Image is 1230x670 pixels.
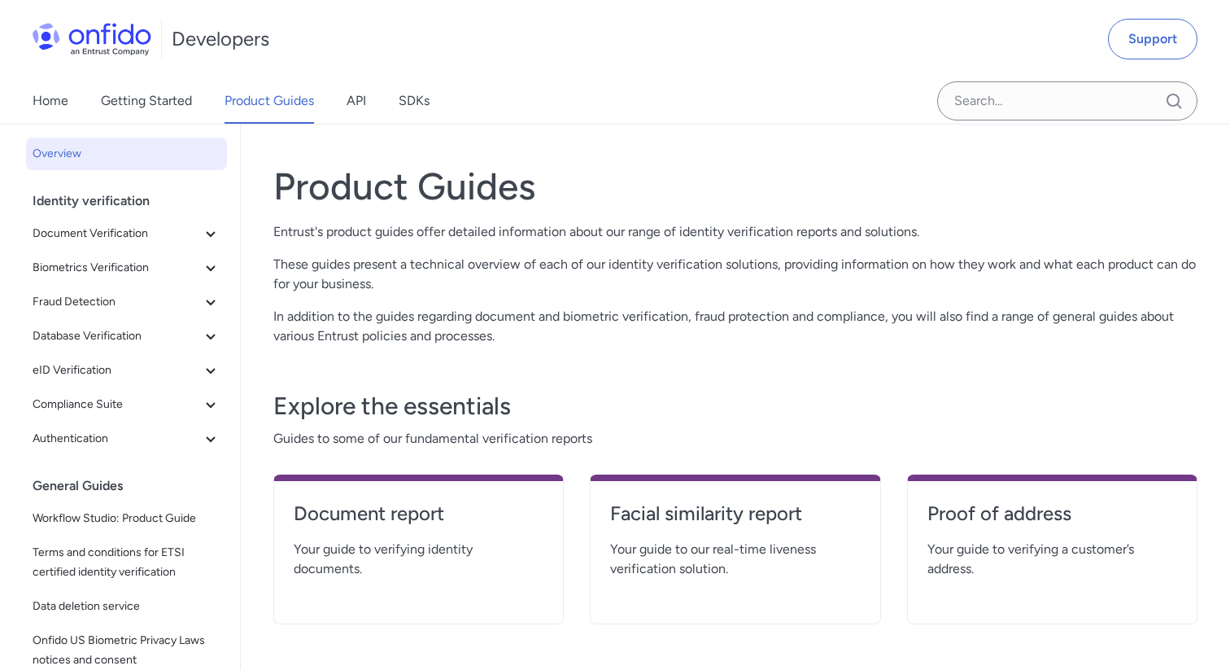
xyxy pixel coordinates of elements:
[33,292,201,312] span: Fraud Detection
[33,543,220,582] span: Terms and conditions for ETSI certified identity verification
[33,361,201,380] span: eID Verification
[33,23,151,55] img: Onfido Logo
[273,164,1197,209] h1: Product Guides
[927,501,1177,540] a: Proof of address
[610,501,860,527] h4: Facial similarity report
[294,540,543,579] span: Your guide to verifying identity documents.
[33,395,201,414] span: Compliance Suite
[26,138,227,170] a: Overview
[26,286,227,318] button: Fraud Detection
[294,501,543,540] a: Document report
[26,590,227,623] a: Data deletion service
[172,26,269,52] h1: Developers
[26,388,227,421] button: Compliance Suite
[273,255,1197,294] p: These guides present a technical overview of each of our identity verification solutions, providi...
[33,509,220,528] span: Workflow Studio: Product Guide
[26,536,227,589] a: Terms and conditions for ETSI certified identity verification
[26,423,227,455] button: Authentication
[927,501,1177,527] h4: Proof of address
[273,222,1197,242] p: Entrust's product guides offer detailed information about our range of identity verification repo...
[33,326,201,346] span: Database Verification
[225,78,314,124] a: Product Guides
[33,470,233,502] div: General Guides
[26,252,227,284] button: Biometrics Verification
[273,390,1197,423] h3: Explore the essentials
[101,78,192,124] a: Getting Started
[26,217,227,250] button: Document Verification
[33,224,201,243] span: Document Verification
[273,429,1197,449] span: Guides to some of our fundamental verification reports
[927,540,1177,579] span: Your guide to verifying a customer’s address.
[1108,19,1197,59] a: Support
[347,78,366,124] a: API
[273,307,1197,346] p: In addition to the guides regarding document and biometric verification, fraud protection and com...
[33,185,233,217] div: Identity verification
[33,258,201,278] span: Biometrics Verification
[33,78,68,124] a: Home
[610,540,860,579] span: Your guide to our real-time liveness verification solution.
[33,631,220,670] span: Onfido US Biometric Privacy Laws notices and consent
[937,81,1197,120] input: Onfido search input field
[33,144,220,164] span: Overview
[26,320,227,353] button: Database Verification
[26,354,227,387] button: eID Verification
[294,501,543,527] h4: Document report
[399,78,430,124] a: SDKs
[33,597,220,616] span: Data deletion service
[610,501,860,540] a: Facial similarity report
[33,429,201,449] span: Authentication
[26,502,227,535] a: Workflow Studio: Product Guide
